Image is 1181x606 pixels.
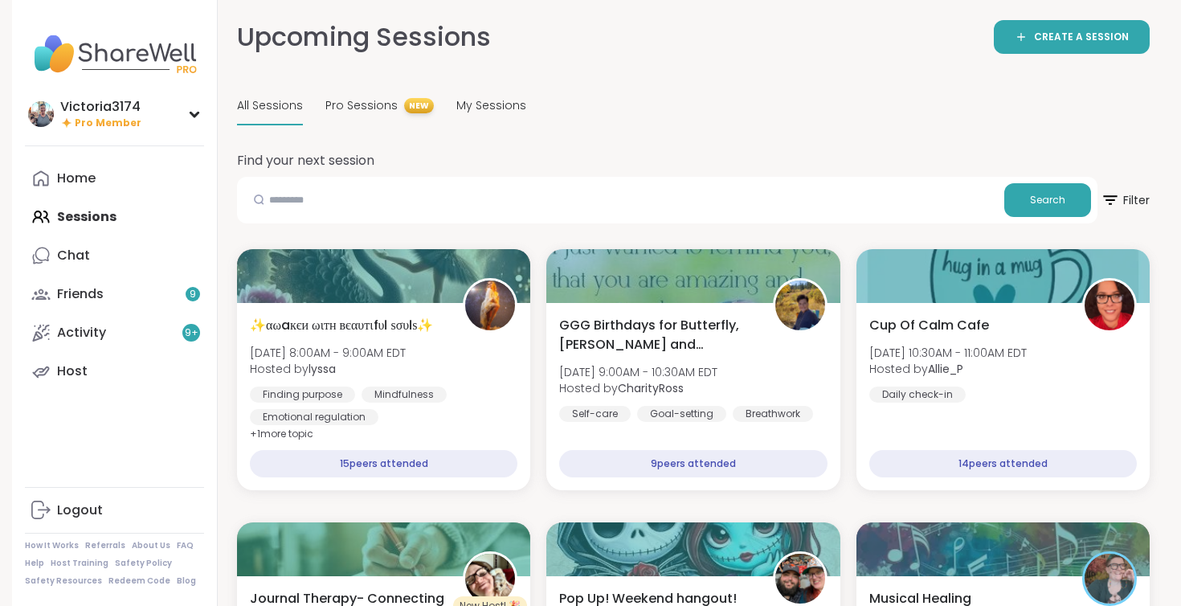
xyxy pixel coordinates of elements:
div: Logout [57,502,103,519]
span: Cup Of Calm Cafe [869,316,989,335]
h2: Find your next session [237,151,374,170]
div: Victoria3174 [60,98,141,116]
span: [DATE] 8:00AM - 9:00AM EDT [250,345,406,361]
img: Ash3 [1085,554,1134,604]
div: Emotional regulation [250,409,378,425]
div: Daily check-in [869,387,966,403]
h2: Upcoming Sessions [237,19,491,55]
img: ShareWell Nav Logo [25,26,204,82]
b: CharityRoss [618,380,684,396]
span: Hosted by [869,361,1027,377]
a: Redeem Code [108,575,170,587]
span: NEW [404,98,434,113]
img: Manda_Blasi [465,554,515,604]
div: Friends [57,285,104,303]
a: Safety Resources [25,575,102,587]
div: Host [57,362,88,380]
img: CharityRoss [775,280,825,330]
a: About Us [132,540,170,551]
a: Host [25,352,204,391]
a: Logout [25,491,204,530]
div: Breathwork [733,406,813,422]
b: lyssa [309,361,336,377]
a: CREATE A SESSION [994,20,1150,54]
a: Home [25,159,204,198]
span: ✨αωaкєи ωιтн вєαυтιfυℓ ѕσυℓѕ✨ [250,316,433,335]
div: Chat [57,247,90,264]
span: [DATE] 10:30AM - 11:00AM EDT [869,345,1027,361]
img: Allie_P [1085,280,1134,330]
a: Host Training [51,558,108,569]
span: [DATE] 9:00AM - 10:30AM EDT [559,364,717,380]
span: Pro Sessions [325,97,398,114]
div: 9 peers attended [559,450,827,477]
span: GGG Birthdays for Butterfly, [PERSON_NAME] and [PERSON_NAME] [559,316,754,354]
button: Search [1004,183,1091,217]
div: Mindfulness [362,387,447,403]
div: 14 peers attended [869,450,1137,477]
b: Allie_P [928,361,963,377]
a: Chat [25,236,204,275]
span: Hosted by [250,361,406,377]
div: Goal-setting [637,406,726,422]
a: How It Works [25,540,79,551]
a: Safety Policy [115,558,172,569]
a: FAQ [177,540,194,551]
a: Blog [177,575,196,587]
button: Filter [1101,177,1150,223]
span: Pro Member [75,117,141,130]
div: Activity [57,324,106,342]
img: Dom_F [775,554,825,604]
div: Home [57,170,96,187]
span: Search [1030,193,1065,207]
div: 15 peers attended [250,450,517,477]
div: Finding purpose [250,387,355,403]
span: Hosted by [559,380,717,396]
div: Self-care [559,406,631,422]
img: lyssa [465,280,515,330]
span: Filter [1101,181,1150,219]
a: Referrals [85,540,125,551]
span: 9 + [185,326,198,340]
span: 9 [190,288,196,301]
a: Friends9 [25,275,204,313]
span: All Sessions [237,97,303,114]
span: CREATE A SESSION [1034,31,1129,44]
a: Help [25,558,44,569]
img: Victoria3174 [28,101,54,127]
span: My Sessions [456,97,526,114]
a: Activity9+ [25,313,204,352]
